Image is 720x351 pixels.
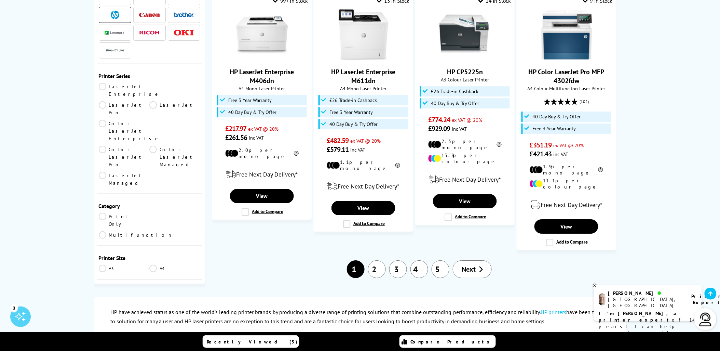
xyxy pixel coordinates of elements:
[330,97,377,103] span: £26 Trade-in Cashback
[411,339,493,345] span: Compare Products
[216,165,308,184] div: modal_delivery
[327,136,349,145] span: £482.59
[230,67,294,85] a: HP LaserJet Enterprise M406dn
[327,159,400,171] li: 1.1p per mono page
[546,239,588,246] label: Add to Compare
[462,265,476,274] span: Next
[99,231,173,239] a: Multifunction
[105,28,125,37] a: Lexmark
[139,11,160,19] a: Canon
[139,13,160,17] img: Canon
[330,121,378,127] span: 40 Day Buy & Try Offer
[533,126,576,131] span: Free 3 Year Warranty
[105,11,125,19] a: HP
[174,12,194,17] img: Brother
[174,11,194,19] a: Brother
[99,120,161,142] a: Color LaserJet Enterprise
[249,134,264,141] span: inc VAT
[338,9,389,61] img: HP LaserJet Enterprise M611dn
[242,208,283,216] label: Add to Compare
[453,260,492,278] a: Next
[149,265,200,272] a: A4
[520,195,612,214] div: modal_delivery
[399,335,496,348] a: Compare Products
[530,141,552,149] span: £351.19
[330,109,373,115] span: Free 3 Year Warranty
[580,95,589,108] span: (102)
[599,310,679,323] b: I'm [PERSON_NAME], a printer expert
[139,28,160,37] a: Ricoh
[541,309,567,315] a: HP printers
[105,47,125,55] img: Pantum
[419,76,511,83] span: A3 Colour Laser Printer
[433,194,497,208] a: View
[439,9,491,61] img: HP CP5225n
[599,310,697,343] p: of 14 years! I can help you choose the right product
[410,260,428,278] a: 4
[529,67,604,85] a: HP Color LaserJet Pro MFP 4302fdw
[225,147,299,159] li: 2.0p per mono page
[228,97,272,103] span: Free 3 Year Warranty
[554,142,584,148] span: ex VAT @ 20%
[599,294,606,305] img: ashley-livechat.png
[533,114,581,119] span: 40 Day Buy & Try Offer
[608,296,683,309] div: [GEOGRAPHIC_DATA], [GEOGRAPHIC_DATA]
[230,189,294,203] a: View
[99,101,150,116] a: LaserJet Pro
[225,133,247,142] span: £261.56
[338,55,389,62] a: HP LaserJet Enterprise M611dn
[99,265,150,272] a: A3
[174,28,194,37] a: OKI
[149,146,200,168] a: Color LaserJet Managed
[111,11,119,19] img: HP
[331,67,396,85] a: HP LaserJet Enterprise M611dn
[99,83,161,98] a: LaserJet Enterprise
[207,339,298,345] span: Recently Viewed (5)
[99,213,150,228] a: Print Only
[216,85,308,92] span: A4 Mono Laser Printer
[317,177,409,196] div: modal_delivery
[99,172,150,187] a: LaserJet Managed
[99,203,201,209] div: Category
[445,213,486,221] label: Add to Compare
[389,260,407,278] a: 3
[99,255,201,261] div: Printer Size
[203,335,299,348] a: Recently Viewed (5)
[111,329,610,339] p: This article will explore the advantages of adding an HP laser printer to your workplace includin...
[236,55,288,62] a: HP LaserJet Enterprise M406dn
[368,260,386,278] a: 2
[428,138,502,151] li: 2.3p per mono page
[432,260,449,278] a: 5
[99,146,150,168] a: Color LaserJet Pro
[431,89,479,94] span: £26 Trade-in Cashback
[343,220,385,228] label: Add to Compare
[541,9,592,61] img: HP Color LaserJet Pro MFP 4302fdw
[530,149,552,158] span: £421.43
[248,126,279,132] span: ex VAT @ 20%
[105,46,125,55] a: Pantum
[530,178,603,190] li: 11.1p per colour page
[452,126,467,132] span: inc VAT
[447,67,483,76] a: HP CP5225n
[541,55,592,62] a: HP Color LaserJet Pro MFP 4302fdw
[699,313,712,326] img: user-headset-light.svg
[534,219,598,234] a: View
[228,109,276,115] span: 40 Day Buy & Try Offer
[419,170,511,189] div: modal_delivery
[428,152,502,165] li: 13.8p per colour page
[10,304,18,312] div: 3
[327,145,349,154] span: £579.11
[225,124,247,133] span: £217.97
[99,73,201,79] div: Printer Series
[351,138,381,144] span: ex VAT @ 20%
[554,151,569,157] span: inc VAT
[431,101,479,106] span: 40 Day Buy & Try Offer
[452,117,483,123] span: ex VAT @ 20%
[236,9,288,61] img: HP LaserJet Enterprise M406dn
[149,101,200,116] a: LaserJet
[317,85,409,92] span: A4 Mono Laser Printer
[331,201,395,215] a: View
[139,31,160,35] img: Ricoh
[174,30,194,36] img: OKI
[608,290,683,296] div: [PERSON_NAME]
